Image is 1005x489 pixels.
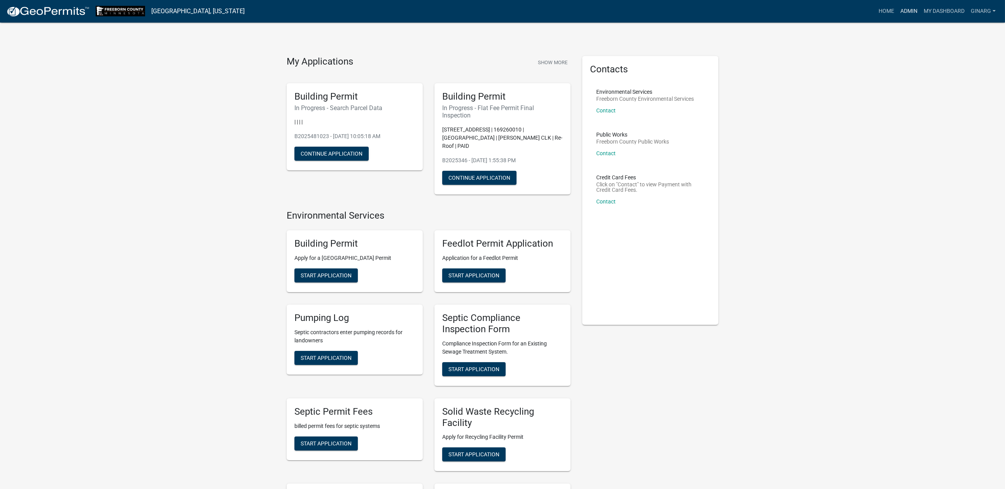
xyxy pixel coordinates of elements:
[96,6,145,16] img: Freeborn County, Minnesota
[294,422,415,430] p: billed permit fees for septic systems
[294,132,415,140] p: B2025481023 - [DATE] 10:05:18 AM
[294,406,415,417] h5: Septic Permit Fees
[442,447,506,461] button: Start Application
[596,150,616,156] a: Contact
[897,4,921,19] a: Admin
[442,91,563,102] h5: Building Permit
[301,272,352,279] span: Start Application
[968,4,999,19] a: ginarg
[535,56,571,69] button: Show More
[294,238,415,249] h5: Building Permit
[442,406,563,429] h5: Solid Waste Recycling Facility
[294,104,415,112] h6: In Progress - Search Parcel Data
[294,91,415,102] h5: Building Permit
[151,5,245,18] a: [GEOGRAPHIC_DATA], [US_STATE]
[294,118,415,126] p: | | | |
[590,64,711,75] h5: Contacts
[294,147,369,161] button: Continue Application
[875,4,897,19] a: Home
[448,366,499,372] span: Start Application
[596,132,669,137] p: Public Works
[294,268,358,282] button: Start Application
[442,104,563,119] h6: In Progress - Flat Fee Permit Final Inspection
[596,96,694,102] p: Freeborn County Environmental Services
[596,182,704,193] p: Click on "Contact" to view Payment with Credit Card Fees.
[294,436,358,450] button: Start Application
[442,433,563,441] p: Apply for Recycling Facility Permit
[596,139,669,144] p: Freeborn County Public Works
[442,268,506,282] button: Start Application
[448,272,499,279] span: Start Application
[448,451,499,457] span: Start Application
[294,312,415,324] h5: Pumping Log
[301,440,352,446] span: Start Application
[442,362,506,376] button: Start Application
[294,328,415,345] p: Septic contractors enter pumping records for landowners
[442,254,563,262] p: Application for a Feedlot Permit
[294,254,415,262] p: Apply for a [GEOGRAPHIC_DATA] Permit
[301,355,352,361] span: Start Application
[287,210,571,221] h4: Environmental Services
[442,238,563,249] h5: Feedlot Permit Application
[442,126,563,150] p: [STREET_ADDRESS] | 169260010 | [GEOGRAPHIC_DATA] | [PERSON_NAME] CLK | Re-Roof | PAID
[442,156,563,165] p: B2025346 - [DATE] 1:55:38 PM
[287,56,353,68] h4: My Applications
[442,340,563,356] p: Compliance Inspection Form for an Existing Sewage Treatment System.
[596,198,616,205] a: Contact
[596,89,694,95] p: Environmental Services
[442,171,517,185] button: Continue Application
[921,4,968,19] a: My Dashboard
[596,107,616,114] a: Contact
[596,175,704,180] p: Credit Card Fees
[442,312,563,335] h5: Septic Compliance Inspection Form
[294,351,358,365] button: Start Application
